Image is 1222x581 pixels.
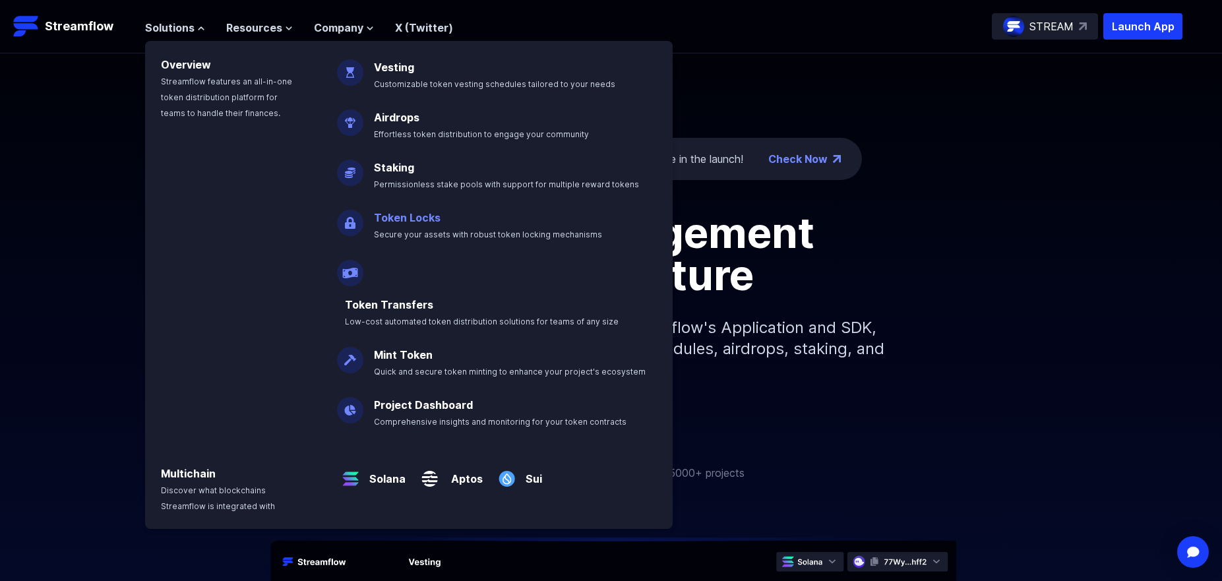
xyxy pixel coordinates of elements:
[520,460,542,487] a: Sui
[337,455,364,492] img: Solana
[337,199,363,236] img: Token Locks
[374,61,414,74] a: Vesting
[416,455,443,492] img: Aptos
[833,155,841,163] img: top-right-arrow.png
[337,149,363,186] img: Staking
[374,398,473,412] a: Project Dashboard
[314,20,374,36] button: Company
[145,20,205,36] button: Solutions
[374,417,626,427] span: Comprehensive insights and monitoring for your token contracts
[374,211,441,224] a: Token Locks
[314,20,363,36] span: Company
[1079,22,1087,30] img: top-right-arrow.svg
[337,49,363,86] img: Vesting
[161,58,211,71] a: Overview
[613,465,745,481] p: Trusted by 5000+ projects
[45,17,113,36] p: Streamflow
[345,298,433,311] a: Token Transfers
[374,229,602,239] span: Secure your assets with robust token locking mechanisms
[1103,13,1182,40] button: Launch App
[337,336,363,373] img: Mint Token
[493,455,520,492] img: Sui
[374,161,414,174] a: Staking
[374,348,433,361] a: Mint Token
[337,99,363,136] img: Airdrops
[374,111,419,124] a: Airdrops
[145,20,195,36] span: Solutions
[345,317,619,326] span: Low-cost automated token distribution solutions for teams of any size
[337,386,363,423] img: Project Dashboard
[374,179,639,189] span: Permissionless stake pools with support for multiple reward tokens
[395,21,453,34] a: X (Twitter)
[161,485,275,511] span: Discover what blockchains Streamflow is integrated with
[226,20,293,36] button: Resources
[1177,536,1209,568] div: Open Intercom Messenger
[374,129,589,139] span: Effortless token distribution to engage your community
[374,79,615,89] span: Customizable token vesting schedules tailored to your needs
[992,13,1098,40] a: STREAM
[337,249,363,286] img: Payroll
[768,151,828,167] a: Check Now
[374,367,646,377] span: Quick and secure token minting to enhance your project's ecosystem
[226,20,282,36] span: Resources
[13,13,132,40] a: Streamflow
[443,460,483,487] a: Aptos
[13,13,40,40] img: Streamflow Logo
[161,467,216,480] a: Multichain
[161,76,292,118] span: Streamflow features an all-in-one token distribution platform for teams to handle their finances.
[1003,16,1024,37] img: streamflow-logo-circle.png
[364,460,406,487] a: Solana
[1029,18,1074,34] p: STREAM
